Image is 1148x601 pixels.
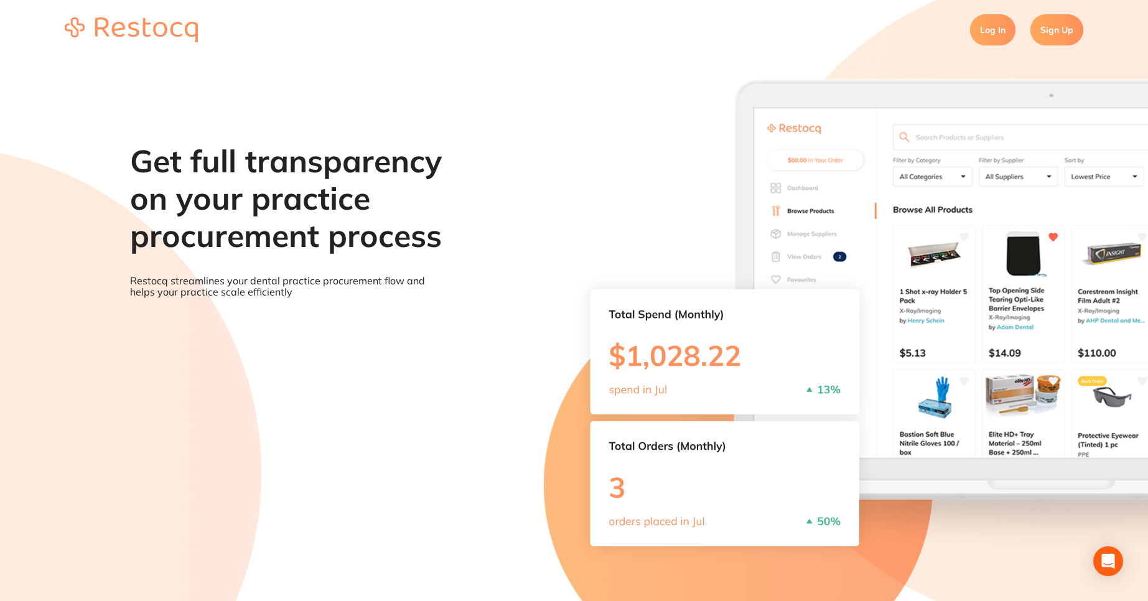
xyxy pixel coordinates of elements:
div: Open Intercom Messenger [1093,546,1123,576]
img: restocq_logo.svg [65,17,198,42]
p: Restocq streamlines your dental practice procurement flow and helps your practice scale efficiently [130,275,444,298]
a: Log In [970,14,1015,45]
a: Sign Up [1030,14,1083,45]
h1: Get full transparency on your practice procurement process [130,142,444,254]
